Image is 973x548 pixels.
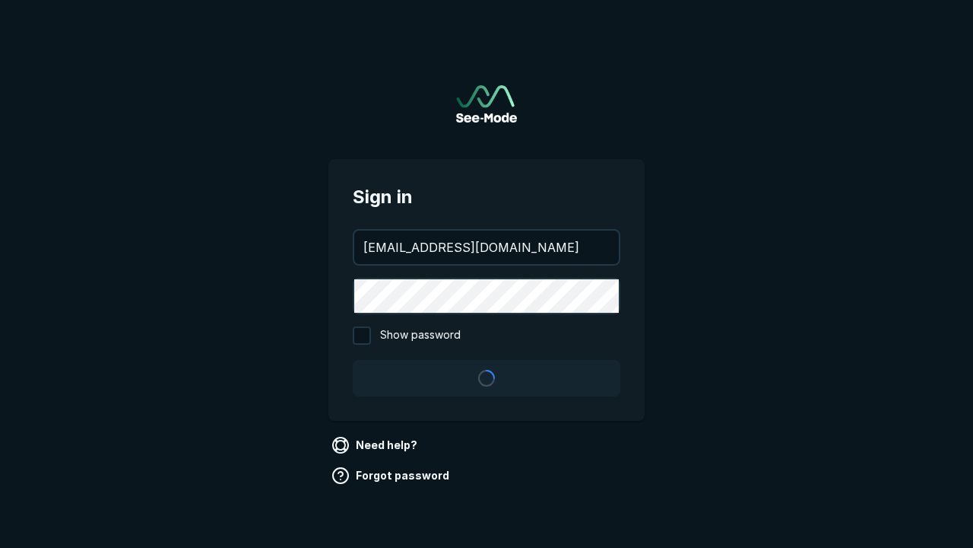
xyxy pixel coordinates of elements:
a: Need help? [328,433,423,457]
img: See-Mode Logo [456,85,517,123]
a: Forgot password [328,464,455,488]
span: Sign in [353,183,620,211]
span: Show password [380,327,461,345]
a: Go to sign in [456,85,517,123]
input: your@email.com [354,231,619,264]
